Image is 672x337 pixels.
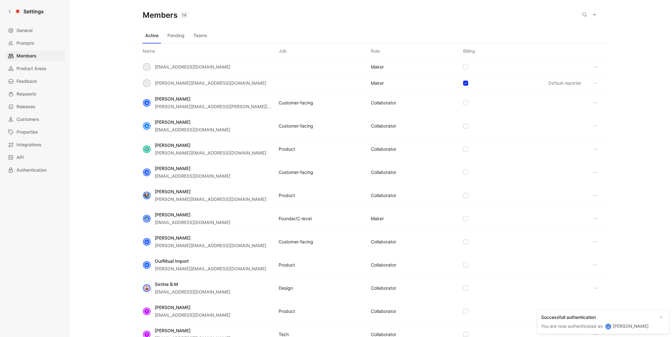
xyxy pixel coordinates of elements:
[144,80,150,86] div: s
[155,305,191,310] span: [PERSON_NAME]
[155,189,191,194] span: [PERSON_NAME]
[16,27,32,34] span: General
[371,99,396,107] div: COLLABORATOR
[371,47,380,55] div: Role
[279,307,295,315] div: Product
[191,30,210,41] button: Teams
[155,281,178,287] span: Sixtine B.M
[181,12,188,18] div: 14
[143,47,155,55] div: Name
[144,239,150,245] div: O
[144,123,150,129] div: A
[5,114,65,124] a: Customers
[16,154,24,161] span: API
[165,30,187,41] button: Pending
[155,119,191,125] span: [PERSON_NAME]
[155,166,191,171] span: [PERSON_NAME]
[155,312,230,318] span: [EMAIL_ADDRESS][DOMAIN_NAME]
[371,168,396,176] div: COLLABORATOR
[279,122,313,130] div: Customer-facing
[279,215,312,222] div: Founder/C-level
[155,212,191,217] span: [PERSON_NAME]
[5,5,46,18] a: Settings
[155,127,230,132] span: [EMAIL_ADDRESS][DOMAIN_NAME]
[143,10,188,20] h1: Members
[5,140,65,150] a: Integrations
[16,77,37,85] span: Feedback
[279,192,295,199] div: Product
[155,142,191,148] span: [PERSON_NAME]
[16,103,36,110] span: Releases
[5,102,65,112] a: Releases
[371,63,384,71] div: MAKER
[541,323,604,329] span: You are now authenticated as
[23,8,44,15] h1: Settings
[279,99,313,107] div: Customer-facing
[5,165,65,175] a: Authentication
[155,96,191,102] span: [PERSON_NAME]
[5,63,65,74] a: Product Areas
[155,64,230,69] span: [EMAIL_ADDRESS][DOMAIN_NAME]
[5,25,65,36] a: General
[16,39,34,47] span: Prompts
[613,323,649,329] span: [PERSON_NAME]
[155,80,266,86] span: [PERSON_NAME][EMAIL_ADDRESS][DOMAIN_NAME]
[144,215,150,222] img: avatar
[279,261,295,269] div: Product
[155,173,230,179] span: [EMAIL_ADDRESS][DOMAIN_NAME]
[155,289,230,294] span: [EMAIL_ADDRESS][DOMAIN_NAME]
[144,285,150,291] img: avatar
[16,116,39,123] span: Customers
[606,324,611,329] img: avatar
[144,146,150,152] img: avatar
[155,328,191,333] span: [PERSON_NAME]
[144,192,150,199] img: avatar
[371,122,396,130] div: COLLABORATOR
[279,47,287,55] div: Job
[144,64,150,70] div: n
[16,90,36,98] span: Requests
[16,128,38,136] span: Properties
[155,258,189,264] span: OurRitual Import
[371,215,384,222] div: MAKER
[155,220,230,225] span: [EMAIL_ADDRESS][DOMAIN_NAME]
[463,47,475,55] div: Billing
[279,145,295,153] div: Product
[155,104,302,109] span: [PERSON_NAME][EMAIL_ADDRESS][PERSON_NAME][DOMAIN_NAME]
[16,141,42,149] span: Integrations
[5,127,65,137] a: Properties
[144,262,150,268] div: O
[155,196,266,202] span: [PERSON_NAME][EMAIL_ADDRESS][DOMAIN_NAME]
[371,145,396,153] div: COLLABORATOR
[371,79,384,87] div: MAKER
[155,235,191,241] span: [PERSON_NAME]
[5,38,65,48] a: Prompts
[371,192,396,199] div: COLLABORATOR
[371,238,396,246] div: COLLABORATOR
[371,307,396,315] div: COLLABORATOR
[5,76,65,86] a: Feedback
[279,168,313,176] div: Customer-facing
[155,150,266,155] span: [PERSON_NAME][EMAIL_ADDRESS][DOMAIN_NAME]
[5,51,65,61] a: Members
[16,65,47,72] span: Product Areas
[155,266,266,271] span: [PERSON_NAME][EMAIL_ADDRESS][DOMAIN_NAME]
[5,89,65,99] a: Requests
[144,308,150,314] div: T
[279,284,293,292] div: Design
[144,100,150,106] div: A
[548,80,581,86] span: Default reporter
[371,284,396,292] div: COLLABORATOR
[5,152,65,162] a: API
[541,314,655,321] div: Successfull authentication
[279,238,313,246] div: Customer-facing
[143,30,161,41] button: Active
[144,169,150,175] div: N
[16,166,47,174] span: Authentication
[155,243,266,248] span: [PERSON_NAME][EMAIL_ADDRESS][DOMAIN_NAME]
[371,261,396,269] div: COLLABORATOR
[16,52,36,60] span: Members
